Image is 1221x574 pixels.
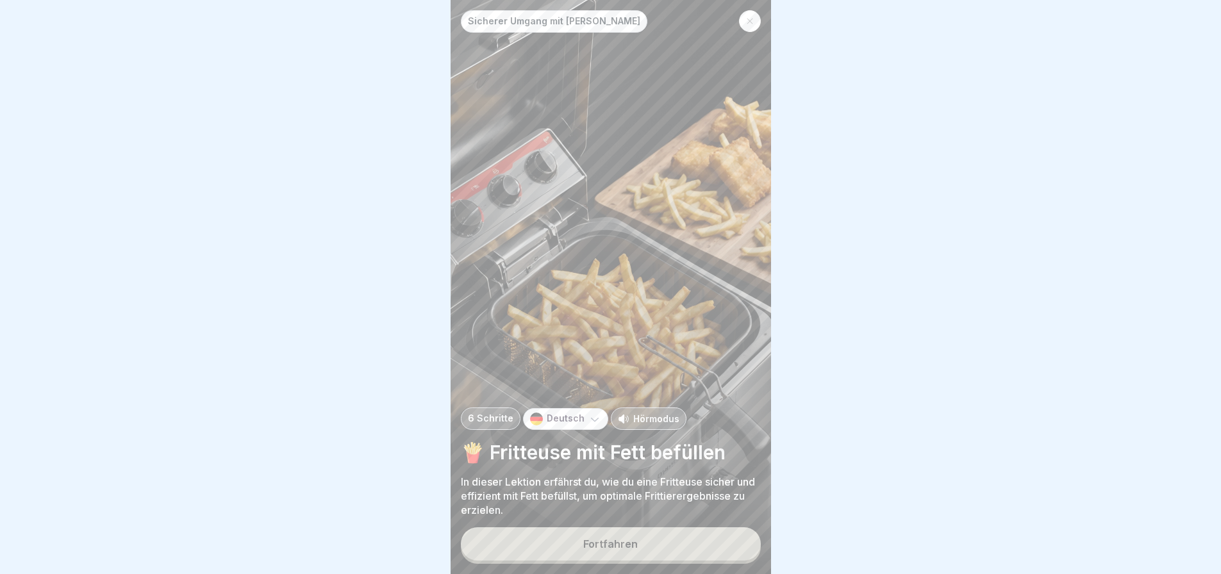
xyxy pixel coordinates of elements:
p: Deutsch [547,413,585,424]
p: In dieser Lektion erfährst du, wie du eine Fritteuse sicher und effizient mit Fett befüllst, um o... [461,475,761,517]
p: 🍟 Fritteuse mit Fett befüllen [461,440,761,464]
p: Sicherer Umgang mit [PERSON_NAME] [468,16,640,27]
p: 6 Schritte [468,413,513,424]
div: Fortfahren [583,538,638,550]
img: de.svg [530,413,543,425]
button: Fortfahren [461,527,761,561]
p: Hörmodus [633,412,679,425]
